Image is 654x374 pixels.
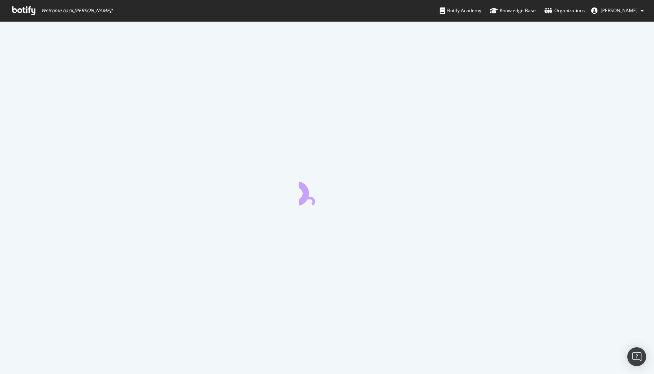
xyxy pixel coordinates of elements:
[490,7,536,15] div: Knowledge Base
[440,7,481,15] div: Botify Academy
[585,4,650,17] button: [PERSON_NAME]
[544,7,585,15] div: Organizations
[299,177,355,205] div: animation
[627,347,646,366] div: Open Intercom Messenger
[601,7,638,14] span: venkat nandipati
[41,7,112,14] span: Welcome back, [PERSON_NAME] !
